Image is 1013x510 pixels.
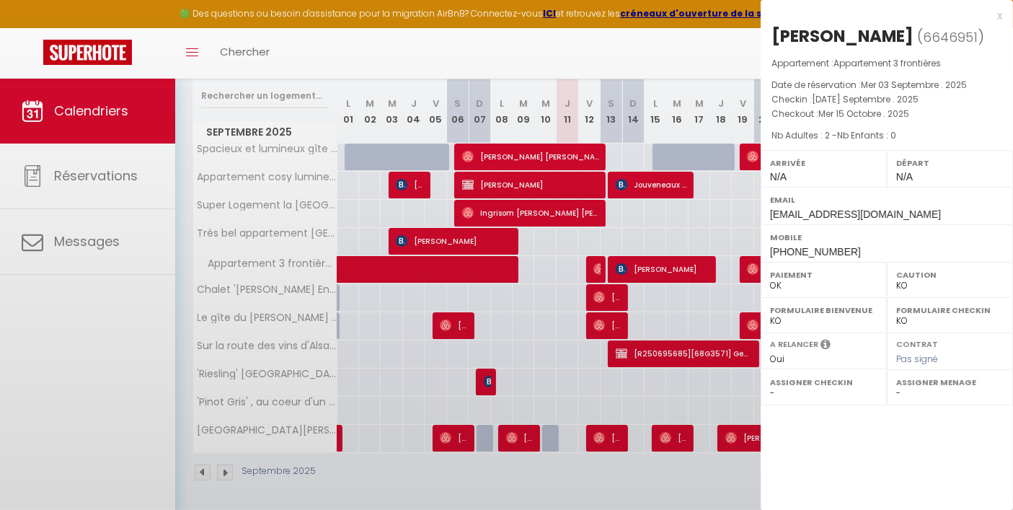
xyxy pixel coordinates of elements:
[896,268,1004,282] label: Caution
[771,92,1002,107] p: Checkin :
[770,303,877,317] label: Formulaire Bienvenue
[820,338,831,354] i: Sélectionner OUI si vous souhaiter envoyer les séquences de messages post-checkout
[771,56,1002,71] p: Appartement :
[770,193,1004,207] label: Email
[837,129,896,141] span: Nb Enfants : 0
[771,107,1002,121] p: Checkout :
[917,27,984,47] span: ( )
[771,78,1002,92] p: Date de réservation :
[770,246,861,258] span: [PHONE_NUMBER]
[761,7,1002,25] div: x
[770,375,877,390] label: Assigner Checkin
[770,230,1004,245] label: Mobile
[818,107,909,120] span: Mer 15 Octobre . 2025
[812,93,919,105] span: [DATE] Septembre . 2025
[770,171,787,183] span: N/A
[896,353,938,365] span: Pas signé
[896,156,1004,170] label: Départ
[896,338,938,348] label: Contrat
[896,303,1004,317] label: Formulaire Checkin
[12,6,55,49] button: Ouvrir le widget de chat LiveChat
[896,171,913,183] span: N/A
[771,129,896,141] span: Nb Adultes : 2 -
[896,375,1004,390] label: Assigner Menage
[833,57,941,69] span: Appartement 3 frontières
[770,268,877,282] label: Paiement
[770,338,818,351] label: A relancer
[923,28,978,46] span: 6646951
[861,79,967,91] span: Mer 03 Septembre . 2025
[770,208,941,220] span: [EMAIL_ADDRESS][DOMAIN_NAME]
[771,25,914,48] div: [PERSON_NAME]
[770,156,877,170] label: Arrivée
